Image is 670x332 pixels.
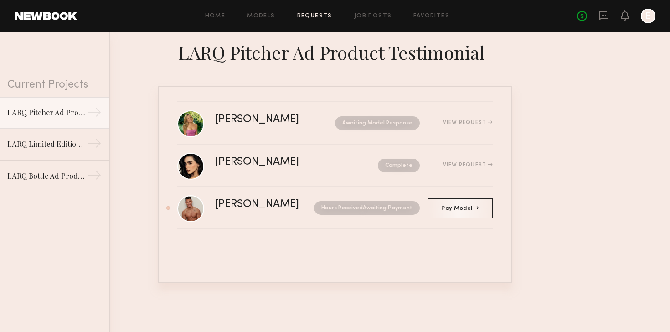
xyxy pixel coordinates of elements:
[7,139,87,150] div: LARQ Limited Edition Bottle Campaign
[177,102,493,145] a: [PERSON_NAME]Awaiting Model ResponseView Request
[428,198,493,218] a: Pay Model
[7,107,87,118] div: LARQ Pitcher Ad Product Testimonial
[443,120,493,125] div: View Request
[215,157,339,167] div: [PERSON_NAME]
[247,13,275,19] a: Models
[87,105,102,123] div: →
[443,162,493,168] div: View Request
[378,159,420,172] nb-request-status: Complete
[413,13,449,19] a: Favorites
[7,171,87,182] div: LARQ Bottle Ad Product Testimonial
[205,13,226,19] a: Home
[177,145,493,187] a: [PERSON_NAME]CompleteView Request
[314,201,420,215] nb-request-status: Hours Received Awaiting Payment
[87,136,102,154] div: →
[158,39,512,64] div: LARQ Pitcher Ad Product Testimonial
[354,13,392,19] a: Job Posts
[215,114,317,125] div: [PERSON_NAME]
[441,206,479,211] span: Pay Model
[641,9,655,23] a: E
[177,187,493,229] a: [PERSON_NAME]Hours ReceivedAwaiting Payment
[297,13,332,19] a: Requests
[215,199,307,210] div: [PERSON_NAME]
[335,116,420,130] nb-request-status: Awaiting Model Response
[87,168,102,186] div: →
